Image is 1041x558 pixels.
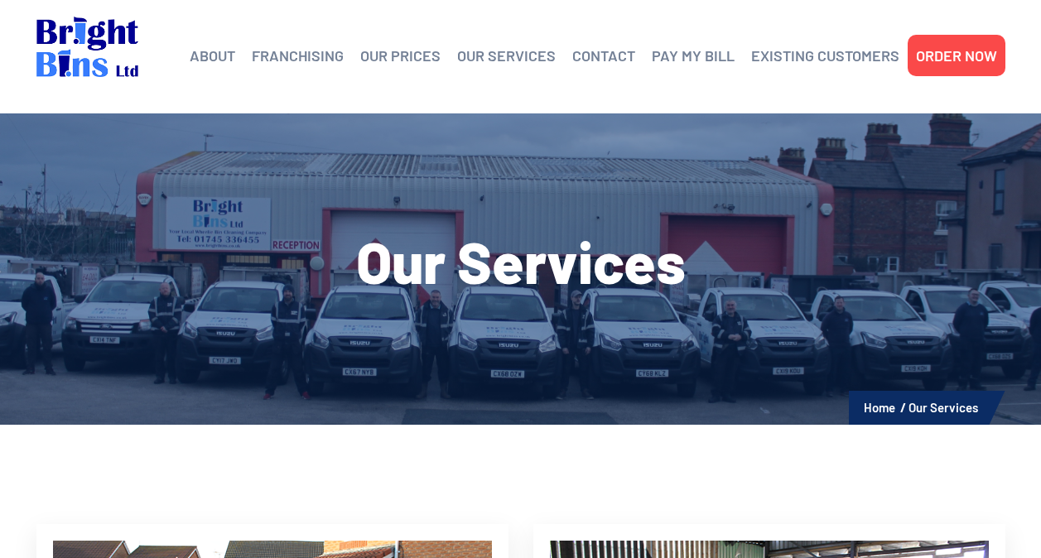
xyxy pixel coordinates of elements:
a: CONTACT [572,43,635,68]
h1: Our Services [36,232,1005,290]
a: ABOUT [190,43,235,68]
a: Home [864,400,895,415]
a: FRANCHISING [252,43,344,68]
a: PAY MY BILL [652,43,735,68]
a: OUR PRICES [360,43,441,68]
a: EXISTING CUSTOMERS [751,43,899,68]
a: ORDER NOW [916,43,997,68]
li: Our Services [908,397,978,418]
a: OUR SERVICES [457,43,556,68]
